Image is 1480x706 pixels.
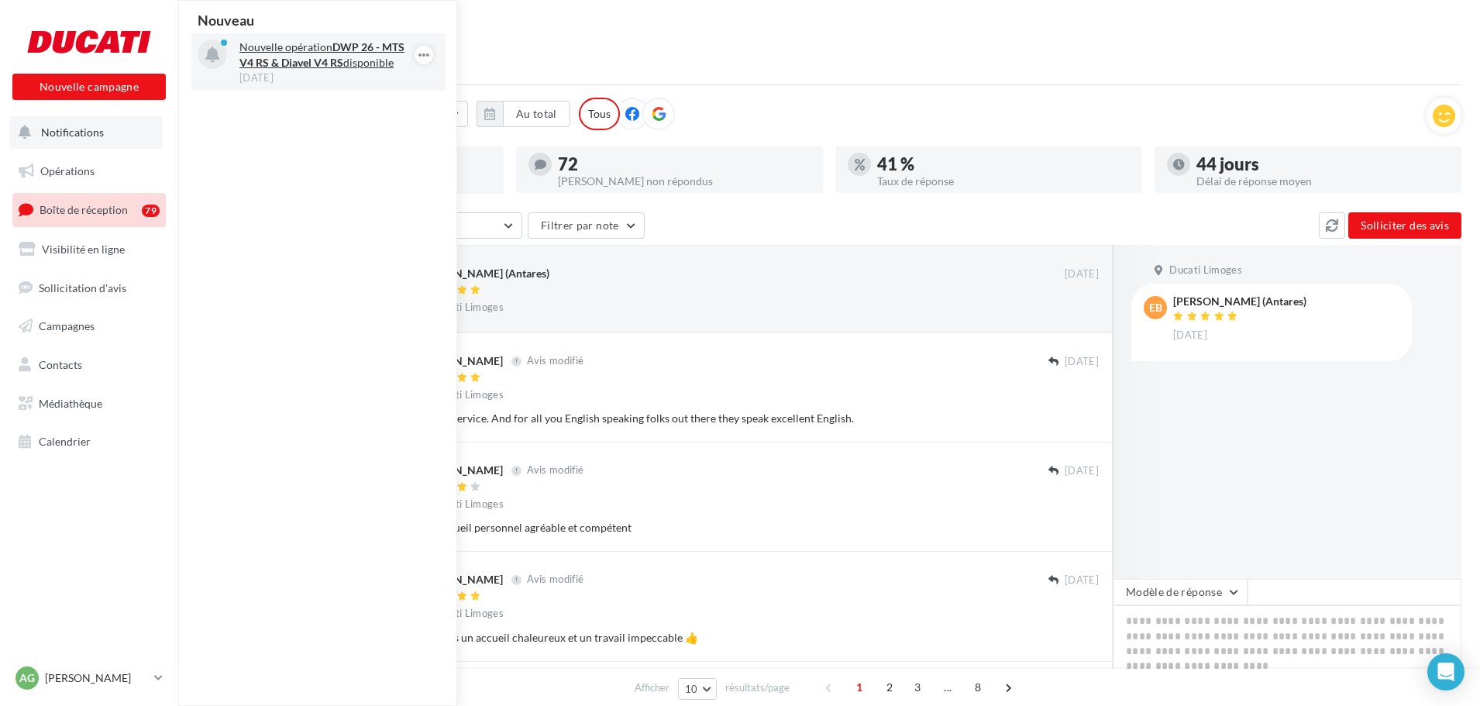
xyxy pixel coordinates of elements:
[9,425,169,458] a: Calendrier
[877,176,1130,187] div: Taux de réponse
[9,310,169,343] a: Campagnes
[39,281,126,294] span: Sollicitation d'avis
[527,464,583,477] span: Avis modifié
[635,680,669,695] span: Afficher
[9,116,163,149] button: Notifications
[527,355,583,367] span: Avis modifié
[877,156,1130,173] div: 41 %
[1173,296,1306,307] div: [PERSON_NAME] (Antares)
[416,463,503,478] div: [PERSON_NAME]
[1113,579,1248,605] button: Modèle de réponse
[9,387,169,420] a: Médiathèque
[416,353,503,369] div: [PERSON_NAME]
[40,203,128,216] span: Boîte de réception
[19,670,35,686] span: AG
[1065,267,1099,281] span: [DATE]
[431,498,504,511] span: Ducati Limoges
[905,675,930,700] span: 3
[477,101,570,127] button: Au total
[197,25,1461,48] div: Boîte de réception
[40,164,95,177] span: Opérations
[142,205,160,217] div: 79
[1149,300,1162,315] span: EB
[41,126,104,139] span: Notifications
[1348,212,1461,239] button: Solliciter des avis
[1427,653,1465,691] div: Open Intercom Messenger
[9,272,169,305] a: Sollicitation d'avis
[12,663,166,693] a: AG [PERSON_NAME]
[9,193,169,226] a: Boîte de réception79
[1065,573,1099,587] span: [DATE]
[431,388,504,402] span: Ducati Limoges
[1065,464,1099,478] span: [DATE]
[416,630,998,646] div: Toujours un accueil chaleureux et un travail impeccable 👍
[416,520,998,536] div: Bon accueil personnel agréable et compétent
[39,397,102,410] span: Médiathèque
[685,683,698,695] span: 10
[39,358,82,371] span: Contacts
[431,301,504,315] span: Ducati Limoges
[39,319,95,332] span: Campagnes
[725,680,790,695] span: résultats/page
[528,212,645,239] button: Filtrer par note
[9,349,169,381] a: Contacts
[12,74,166,100] button: Nouvelle campagne
[965,675,990,700] span: 8
[42,243,125,256] span: Visibilité en ligne
[39,435,91,448] span: Calendrier
[416,411,998,426] div: Superb service. And for all you English speaking folks out there they speak excellent English.
[1169,263,1242,277] span: Ducati Limoges
[503,101,570,127] button: Au total
[1065,355,1099,369] span: [DATE]
[558,176,811,187] div: [PERSON_NAME] non répondus
[1196,156,1449,173] div: 44 jours
[678,678,718,700] button: 10
[579,98,620,130] div: Tous
[527,573,583,586] span: Avis modifié
[9,233,169,266] a: Visibilité en ligne
[9,155,169,188] a: Opérations
[1196,176,1449,187] div: Délai de réponse moyen
[45,670,148,686] p: [PERSON_NAME]
[847,675,872,700] span: 1
[431,607,504,621] span: Ducati Limoges
[416,572,503,587] div: [PERSON_NAME]
[558,156,811,173] div: 72
[1173,329,1207,343] span: [DATE]
[877,675,902,700] span: 2
[935,675,960,700] span: ...
[416,266,549,281] div: [PERSON_NAME] (Antares)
